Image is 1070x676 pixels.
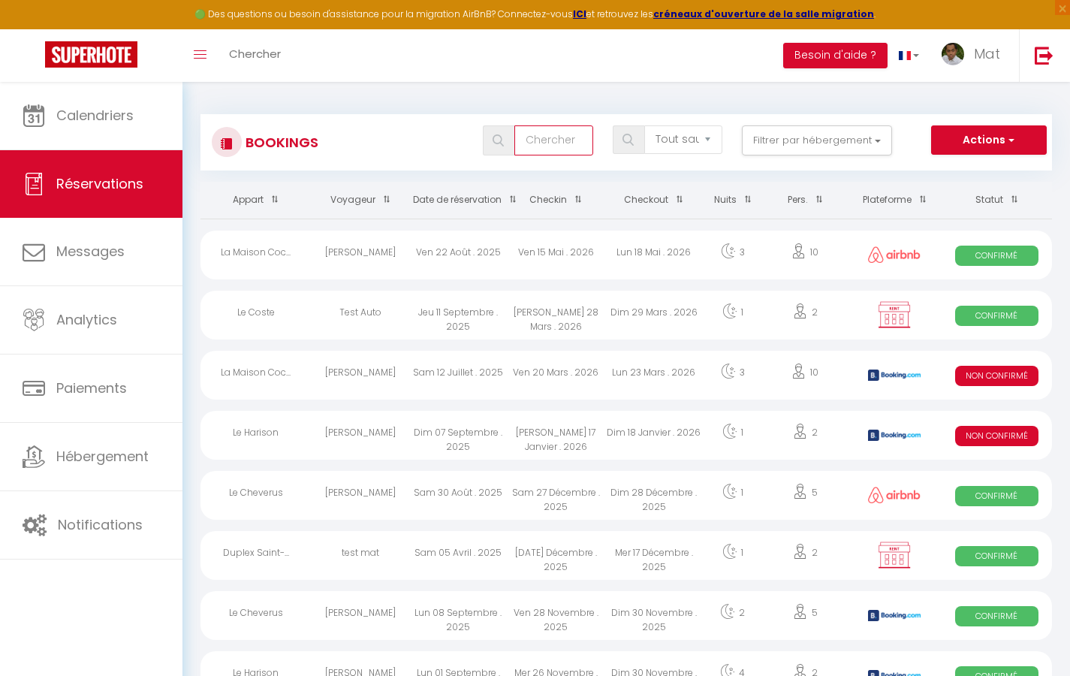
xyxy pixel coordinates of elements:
[703,182,762,219] th: Sort by nights
[974,44,1000,63] span: Mat
[605,182,703,219] th: Sort by checkout
[311,182,408,219] th: Sort by guest
[12,6,57,51] button: Ouvrir le widget de chat LiveChat
[507,182,604,219] th: Sort by checkin
[514,125,592,155] input: Chercher
[56,379,127,397] span: Paiements
[56,174,143,193] span: Réservations
[573,8,586,20] a: ICI
[742,125,892,155] button: Filtrer par hébergement
[56,447,149,466] span: Hébergement
[56,310,117,329] span: Analytics
[1035,46,1053,65] img: logout
[242,125,318,159] h3: Bookings
[56,106,134,125] span: Calendriers
[783,43,888,68] button: Besoin d'aide ?
[218,29,292,82] a: Chercher
[653,8,874,20] a: créneaux d'ouverture de la salle migration
[45,41,137,68] img: Super Booking
[942,43,964,65] img: ...
[931,125,1047,155] button: Actions
[762,182,847,219] th: Sort by people
[56,242,125,261] span: Messages
[58,515,143,534] span: Notifications
[930,29,1019,82] a: ... Mat
[942,182,1052,219] th: Sort by status
[409,182,507,219] th: Sort by booking date
[229,46,281,62] span: Chercher
[848,182,942,219] th: Sort by channel
[200,182,311,219] th: Sort by rentals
